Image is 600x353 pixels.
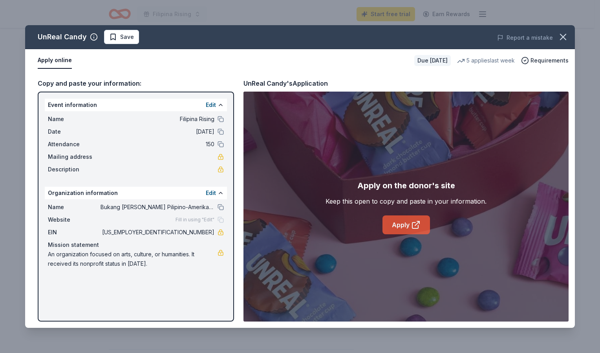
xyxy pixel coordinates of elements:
[38,52,72,69] button: Apply online
[48,152,101,162] span: Mailing address
[101,202,214,212] span: Bukang [PERSON_NAME] Pilipino-Amerikano Pangarap Asosasyon
[48,127,101,136] span: Date
[48,165,101,174] span: Description
[48,140,101,149] span: Attendance
[120,32,134,42] span: Save
[38,78,234,88] div: Copy and paste your information:
[48,202,101,212] span: Name
[45,187,227,199] div: Organization information
[38,31,87,43] div: UnReal Candy
[48,228,101,237] span: EIN
[326,197,487,206] div: Keep this open to copy and paste in your information.
[497,33,553,42] button: Report a mistake
[101,127,214,136] span: [DATE]
[48,250,218,268] span: An organization focused on arts, culture, or humanities. It received its nonprofit status in [DATE].
[101,140,214,149] span: 150
[243,78,328,88] div: UnReal Candy's Application
[414,55,451,66] div: Due [DATE]
[176,217,214,223] span: Fill in using "Edit"
[104,30,139,44] button: Save
[45,99,227,111] div: Event information
[48,240,224,250] div: Mission statement
[101,114,214,124] span: Filipina Rising
[48,215,101,224] span: Website
[206,100,216,110] button: Edit
[382,215,430,234] a: Apply
[206,188,216,198] button: Edit
[48,114,101,124] span: Name
[457,56,515,65] div: 5 applies last week
[101,228,214,237] span: [US_EMPLOYER_IDENTIFICATION_NUMBER]
[357,179,455,192] div: Apply on the donor's site
[530,56,569,65] span: Requirements
[521,56,569,65] button: Requirements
